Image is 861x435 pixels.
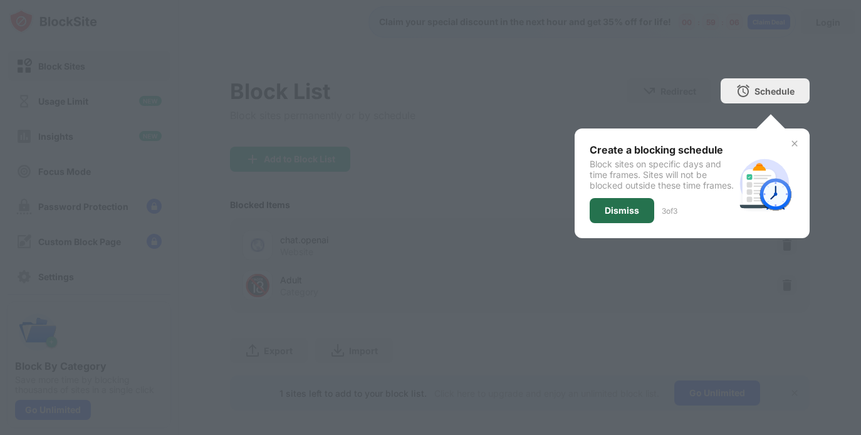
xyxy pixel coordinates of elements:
img: x-button.svg [790,139,800,149]
div: Schedule [754,86,795,97]
img: schedule.svg [734,154,795,214]
div: Create a blocking schedule [590,144,734,156]
div: 3 of 3 [662,206,677,216]
div: Dismiss [605,206,639,216]
div: Block sites on specific days and time frames. Sites will not be blocked outside these time frames. [590,159,734,191]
